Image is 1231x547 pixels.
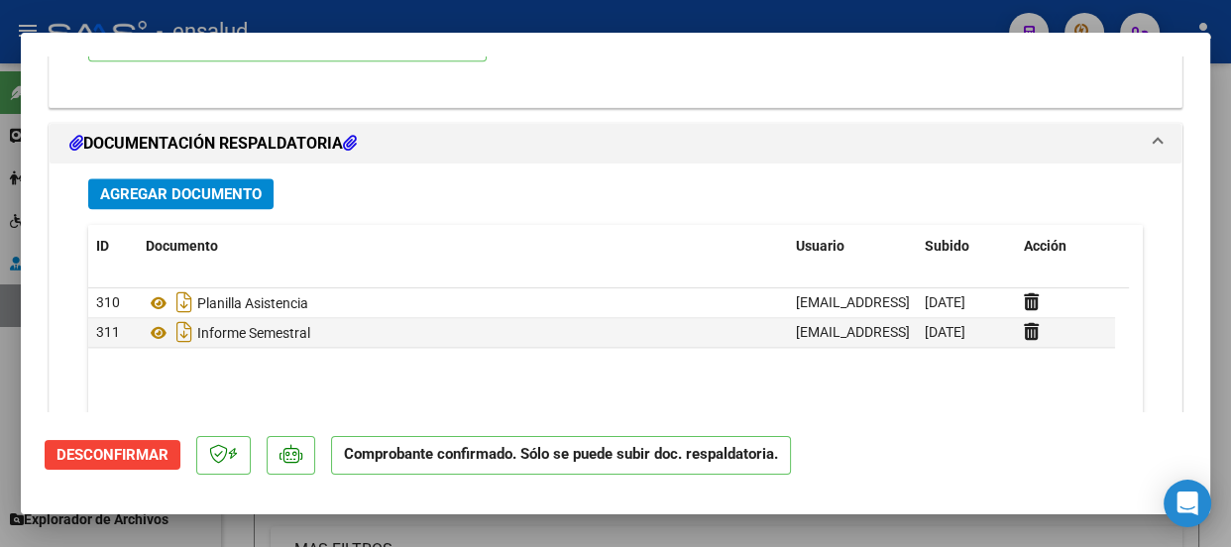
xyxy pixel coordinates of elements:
datatable-header-cell: Usuario [788,225,917,268]
span: Documento [146,238,218,254]
mat-expansion-panel-header: DOCUMENTACIÓN RESPALDATORIA [50,124,1181,164]
button: Desconfirmar [45,440,180,470]
p: Comprobante confirmado. Sólo se puede subir doc. respaldatoria. [331,436,791,475]
h1: DOCUMENTACIÓN RESPALDATORIA [69,132,357,156]
datatable-header-cell: Acción [1016,225,1115,268]
span: Subido [925,238,969,254]
span: [DATE] [925,294,965,310]
span: Agregar Documento [100,185,262,203]
span: [EMAIL_ADDRESS][DOMAIN_NAME] - [PERSON_NAME] [796,294,1132,310]
i: Descargar documento [171,316,197,348]
datatable-header-cell: Subido [917,225,1016,268]
span: 310 [96,294,120,310]
div: Open Intercom Messenger [1164,480,1211,527]
span: [EMAIL_ADDRESS][DOMAIN_NAME] - [PERSON_NAME] [796,324,1132,340]
button: Agregar Documento [88,178,274,209]
datatable-header-cell: ID [88,225,138,268]
span: 311 [96,324,120,340]
span: Acción [1024,238,1066,254]
span: ID [96,238,109,254]
span: Desconfirmar [56,446,168,464]
i: Descargar documento [171,286,197,318]
span: Informe Semestral [146,325,310,341]
span: Planilla Asistencia [146,295,308,311]
span: [DATE] [925,324,965,340]
datatable-header-cell: Documento [138,225,788,268]
span: Usuario [796,238,844,254]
